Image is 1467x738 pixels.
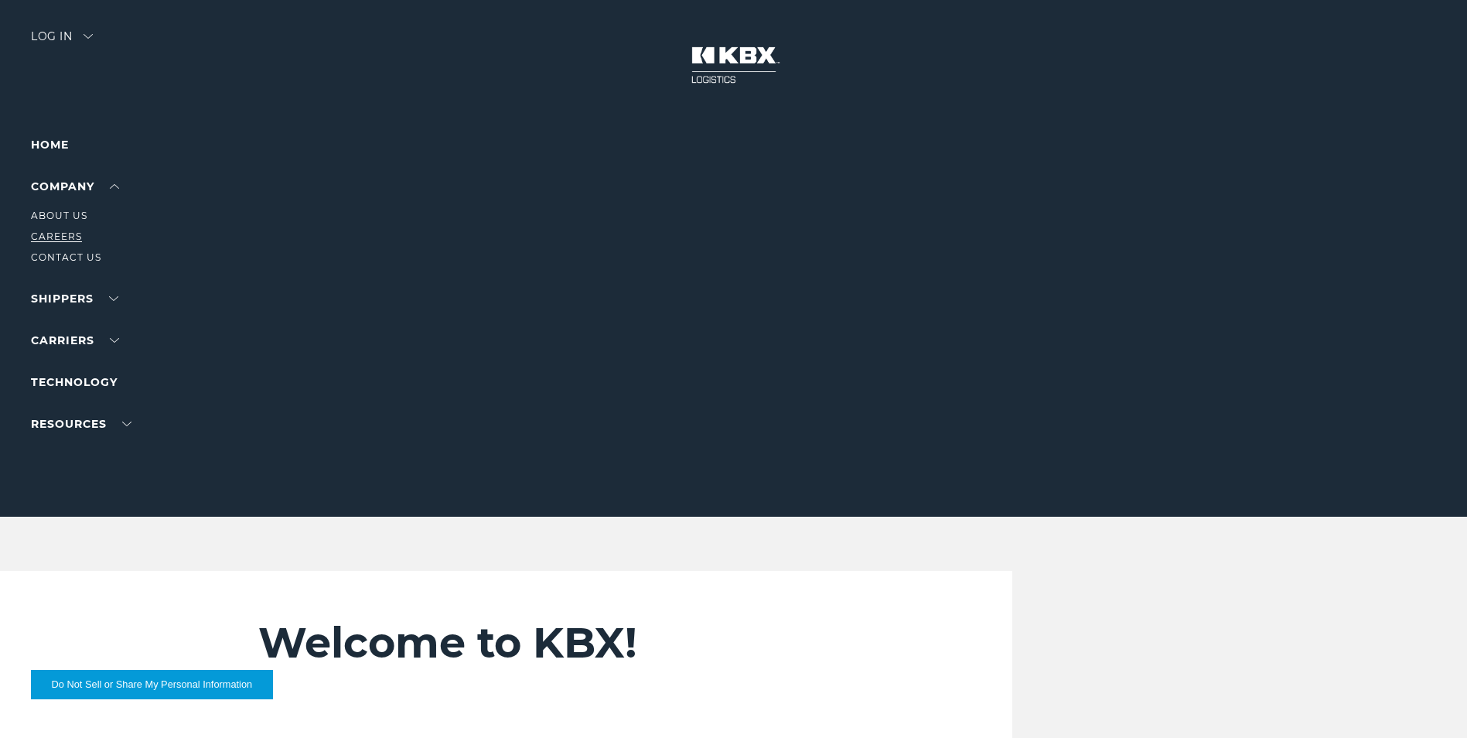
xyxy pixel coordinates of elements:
a: SHIPPERS [31,292,118,306]
a: RESOURCES [31,417,131,431]
img: kbx logo [676,31,792,99]
a: Careers [31,231,82,242]
a: Technology [31,375,118,389]
iframe: Chat Widget [1390,664,1467,738]
a: Home [31,138,69,152]
button: Do Not Sell or Share My Personal Information [31,670,273,699]
a: Company [31,179,119,193]
a: Contact Us [31,251,101,263]
h2: Welcome to KBX! [258,617,919,668]
div: Log in [31,31,93,53]
a: About Us [31,210,87,221]
a: Carriers [31,333,119,347]
img: arrow [84,34,93,39]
